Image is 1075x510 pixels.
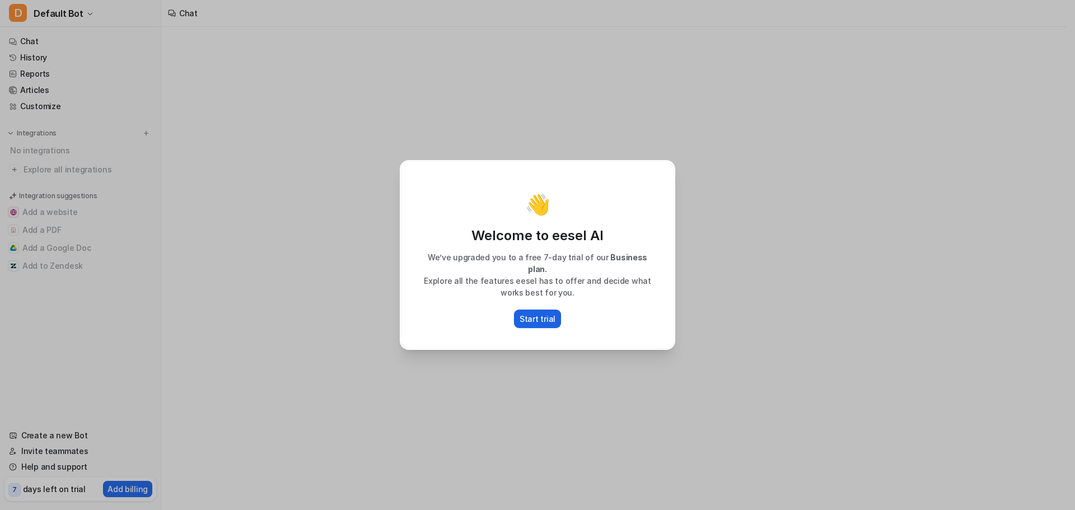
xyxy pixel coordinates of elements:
[525,193,550,216] p: 👋
[413,251,662,275] p: We’ve upgraded you to a free 7-day trial of our
[514,310,561,328] button: Start trial
[413,275,662,298] p: Explore all the features eesel has to offer and decide what works best for you.
[520,313,555,325] p: Start trial
[413,227,662,245] p: Welcome to eesel AI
